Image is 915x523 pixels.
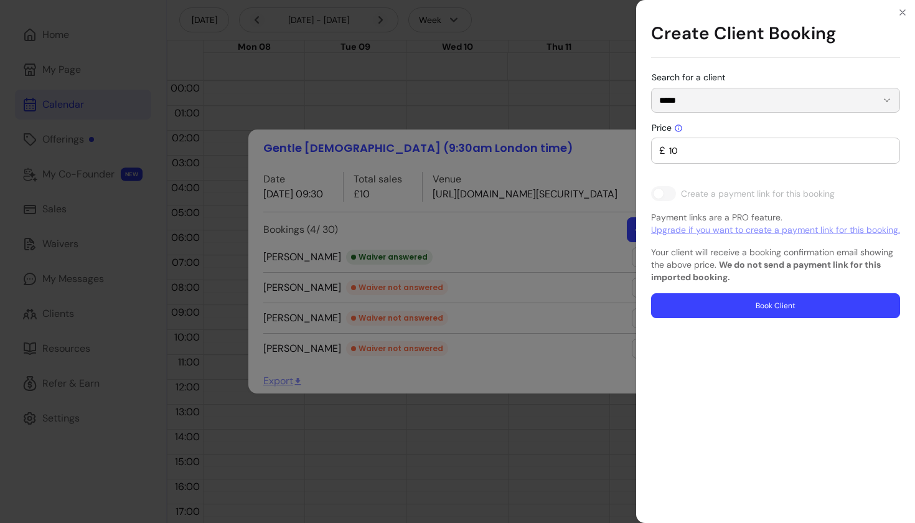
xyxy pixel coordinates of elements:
a: Upgrade if you want to create a payment link for this booking. [651,224,900,236]
div: £ [659,138,892,163]
button: Show suggestions [877,90,897,110]
button: Book Client [651,293,900,318]
input: Price [665,144,892,157]
h1: Create Client Booking [651,10,900,58]
span: Price [652,122,683,133]
label: Search for a client [652,71,730,83]
button: Close [893,2,913,22]
p: Payment links are a PRO feature. [651,211,900,236]
input: Search for a client [659,94,877,106]
p: Your client will receive a booking confirmation email showing the above price. [651,246,900,283]
b: We do not send a payment link for this imported booking. [651,259,881,283]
